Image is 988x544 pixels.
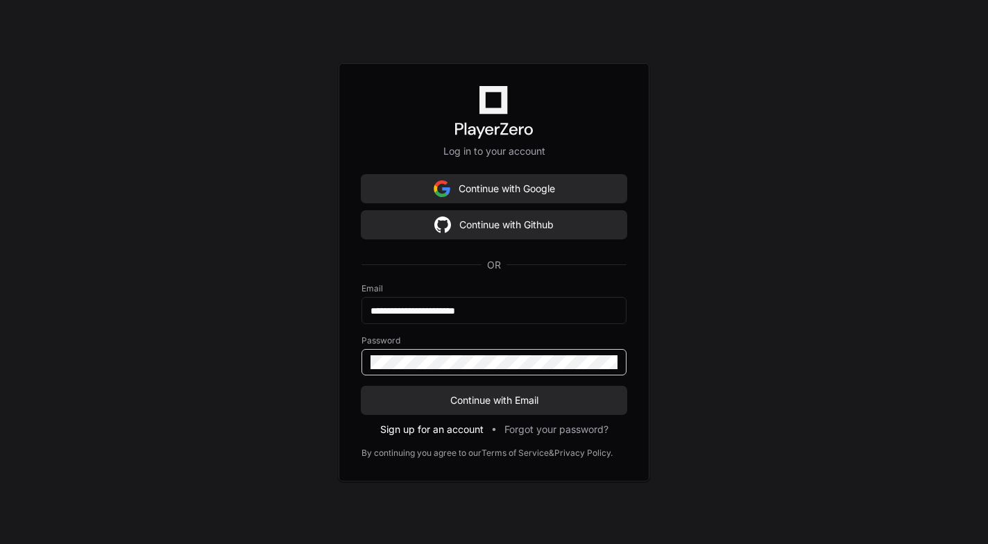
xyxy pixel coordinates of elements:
[361,283,627,294] label: Email
[380,423,484,436] button: Sign up for an account
[434,175,450,203] img: Sign in with google
[554,448,613,459] a: Privacy Policy.
[504,423,608,436] button: Forgot your password?
[434,211,451,239] img: Sign in with google
[361,393,627,407] span: Continue with Email
[361,335,627,346] label: Password
[361,211,627,239] button: Continue with Github
[482,258,506,272] span: OR
[361,386,627,414] button: Continue with Email
[361,144,627,158] p: Log in to your account
[482,448,549,459] a: Terms of Service
[361,175,627,203] button: Continue with Google
[549,448,554,459] div: &
[361,448,482,459] div: By continuing you agree to our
